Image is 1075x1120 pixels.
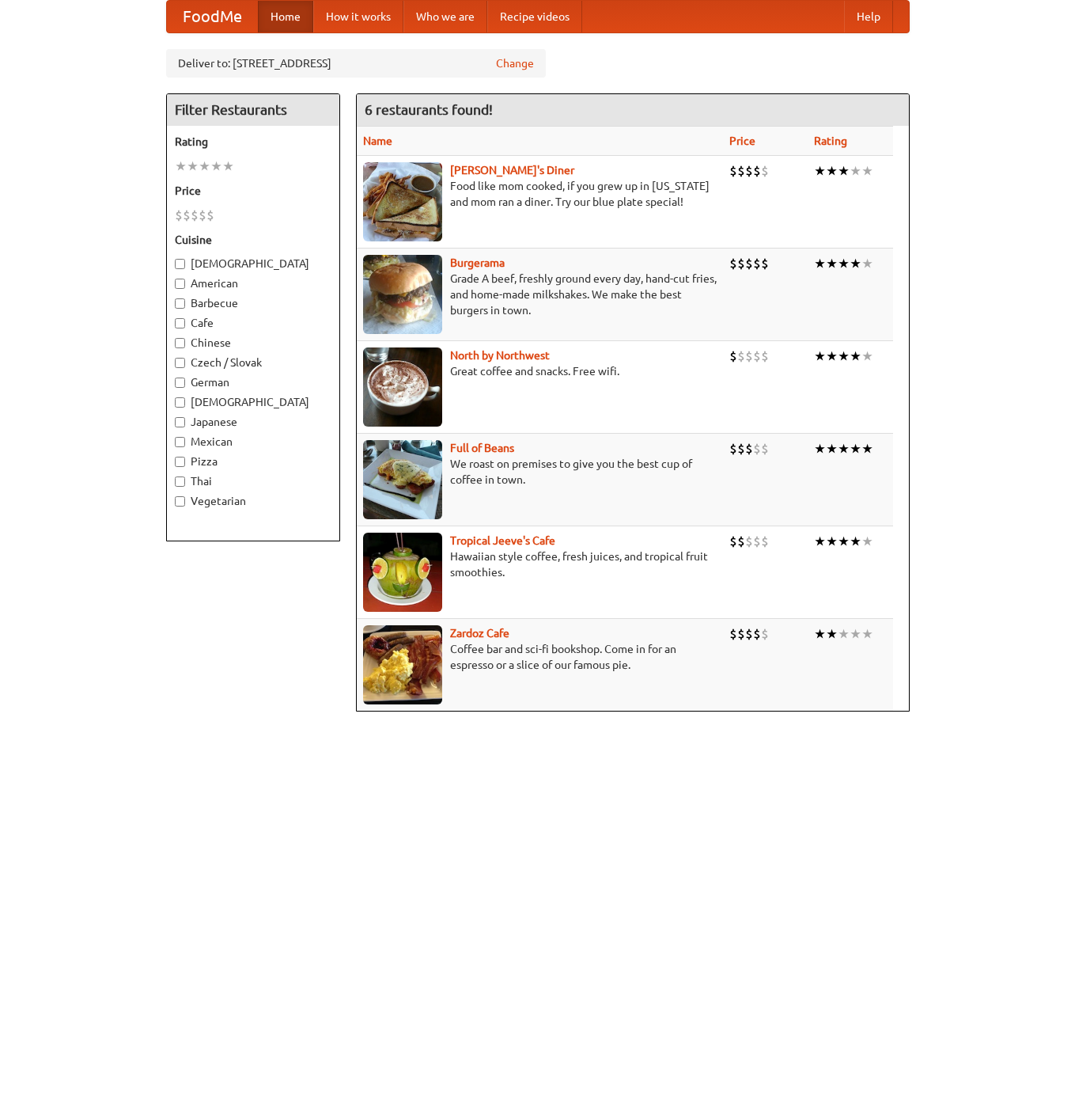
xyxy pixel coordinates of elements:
[826,440,838,457] li: ★
[814,255,826,272] li: ★
[210,158,222,175] li: ★
[166,49,546,78] div: Deliver to: [STREET_ADDRESS]
[175,454,331,469] label: Pizza
[850,533,861,550] li: ★
[729,625,737,643] li: $
[826,162,838,180] li: ★
[450,164,574,177] b: [PERSON_NAME]'s Diner
[737,347,745,365] li: $
[838,347,850,365] li: ★
[745,533,753,550] li: $
[450,349,550,362] b: North by Northwest
[363,456,717,488] p: We roast on premises to give you the best cup of coffee in town.
[753,347,761,365] li: $
[175,374,331,390] label: German
[861,440,873,457] li: ★
[175,183,331,199] h5: Price
[753,255,761,272] li: $
[737,625,745,643] li: $
[206,207,214,224] li: $
[175,434,331,450] label: Mexican
[363,440,442,519] img: beans.jpg
[175,397,185,408] input: [DEMOGRAPHIC_DATA]
[814,135,847,147] a: Rating
[175,232,331,248] h5: Cuisine
[175,457,185,467] input: Pizza
[729,440,737,457] li: $
[187,158,199,175] li: ★
[199,158,210,175] li: ★
[175,417,185,427] input: Japanese
[850,625,861,643] li: ★
[814,162,826,180] li: ★
[729,533,737,550] li: $
[363,135,392,147] a: Name
[753,533,761,550] li: $
[745,347,753,365] li: $
[745,255,753,272] li: $
[753,440,761,457] li: $
[363,162,442,241] img: sallys.jpg
[761,533,769,550] li: $
[175,158,187,175] li: ★
[838,533,850,550] li: ★
[826,347,838,365] li: ★
[729,255,737,272] li: $
[844,1,893,32] a: Help
[737,440,745,457] li: $
[363,549,717,580] p: Hawaiian style coffee, fresh juices, and tropical fruit smoothies.
[450,256,505,269] b: Burgerama
[861,255,873,272] li: ★
[175,493,331,509] label: Vegetarian
[175,134,331,150] h5: Rating
[167,1,258,32] a: FoodMe
[183,207,191,224] li: $
[826,255,838,272] li: ★
[450,442,514,454] a: Full of Beans
[175,378,185,388] input: German
[838,162,850,180] li: ★
[761,162,769,180] li: $
[850,347,861,365] li: ★
[363,625,442,704] img: zardoz.jpg
[753,162,761,180] li: $
[363,641,717,673] p: Coffee bar and sci-fi bookshop. Come in for an espresso or a slice of our famous pie.
[450,534,555,547] a: Tropical Jeeve's Cafe
[175,318,185,328] input: Cafe
[826,533,838,550] li: ★
[175,207,183,224] li: $
[222,158,234,175] li: ★
[365,102,493,117] ng-pluralize: 6 restaurants found!
[363,347,442,427] img: north.jpg
[814,533,826,550] li: ★
[745,162,753,180] li: $
[814,625,826,643] li: ★
[175,394,331,410] label: [DEMOGRAPHIC_DATA]
[861,625,873,643] li: ★
[175,414,331,430] label: Japanese
[729,162,737,180] li: $
[175,437,185,447] input: Mexican
[363,533,442,612] img: jeeves.jpg
[363,178,717,210] p: Food like mom cooked, if you grew up in [US_STATE] and mom ran a diner. Try our blue plate special!
[814,440,826,457] li: ★
[861,347,873,365] li: ★
[753,625,761,643] li: $
[761,440,769,457] li: $
[175,338,185,348] input: Chinese
[838,625,850,643] li: ★
[175,295,331,311] label: Barbecue
[850,255,861,272] li: ★
[850,440,861,457] li: ★
[861,162,873,180] li: ★
[761,347,769,365] li: $
[450,627,509,640] a: Zardoz Cafe
[175,358,185,368] input: Czech / Slovak
[729,135,755,147] a: Price
[737,255,745,272] li: $
[167,94,339,126] h4: Filter Restaurants
[761,625,769,643] li: $
[745,625,753,643] li: $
